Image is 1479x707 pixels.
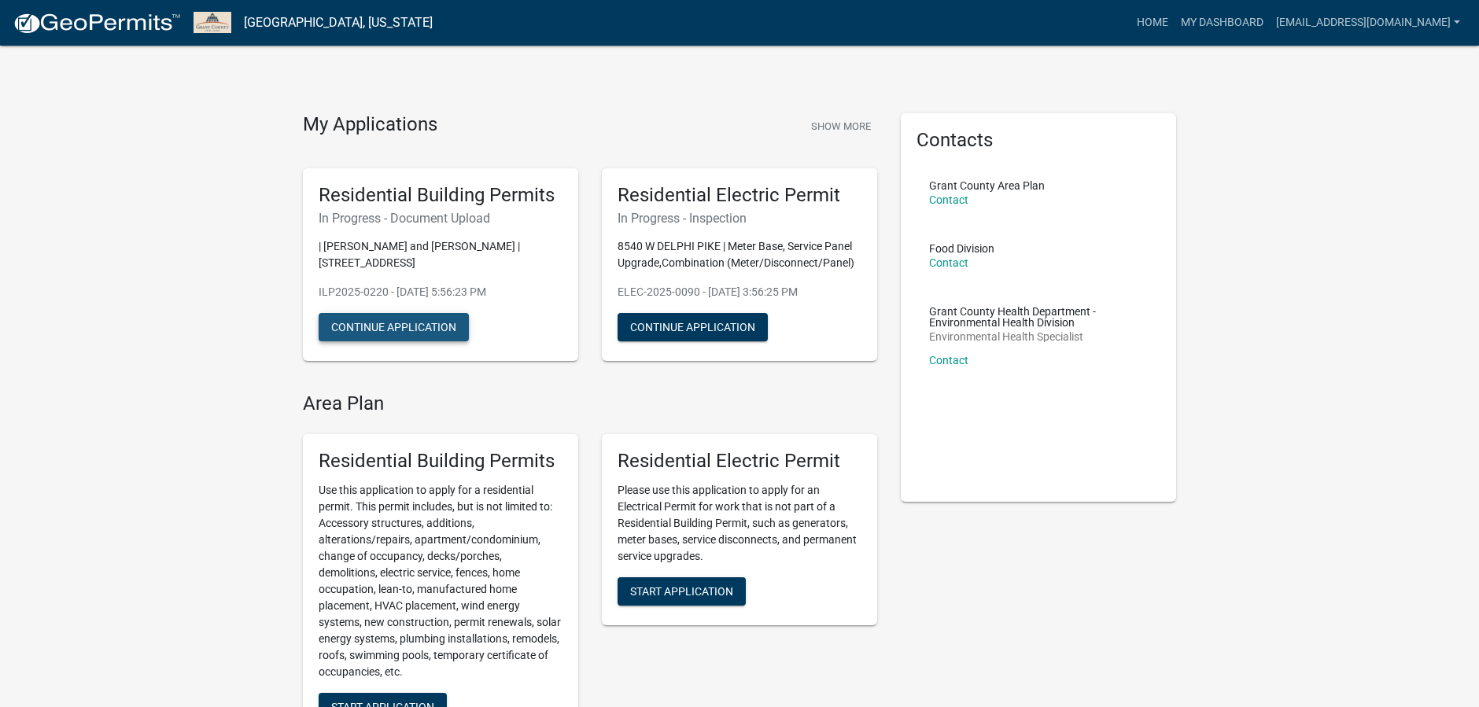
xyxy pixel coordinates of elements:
a: My Dashboard [1175,8,1270,38]
button: Continue Application [618,313,768,341]
h5: Residential Building Permits [319,184,562,207]
button: Start Application [618,577,746,606]
p: Grant County Area Plan [929,180,1045,191]
h5: Residential Electric Permit [618,450,861,473]
button: Continue Application [319,313,469,341]
a: Home [1130,8,1175,38]
h5: Residential Building Permits [319,450,562,473]
p: Please use this application to apply for an Electrical Permit for work that is not part of a Resi... [618,482,861,565]
a: Contact [929,193,968,206]
h6: In Progress - Document Upload [319,211,562,226]
h4: My Applications [303,113,437,137]
p: ELEC-2025-0090 - [DATE] 3:56:25 PM [618,284,861,300]
h5: Residential Electric Permit [618,184,861,207]
a: [GEOGRAPHIC_DATA], [US_STATE] [244,9,433,36]
p: Food Division [929,243,994,254]
p: 8540 W DELPHI PIKE | Meter Base, Service Panel Upgrade,Combination (Meter/Disconnect/Panel) [618,238,861,271]
p: | [PERSON_NAME] and [PERSON_NAME] | [STREET_ADDRESS] [319,238,562,271]
a: Contact [929,256,968,269]
a: [EMAIL_ADDRESS][DOMAIN_NAME] [1270,8,1466,38]
h4: Area Plan [303,392,877,415]
p: Grant County Health Department - Environmental Health Division [929,306,1148,328]
p: Use this application to apply for a residential permit. This permit includes, but is not limited ... [319,482,562,680]
h6: In Progress - Inspection [618,211,861,226]
p: Environmental Health Specialist [929,331,1148,342]
a: Contact [929,354,968,366]
span: Start Application [630,585,733,598]
h5: Contacts [917,129,1160,152]
img: Grant County, Indiana [194,12,231,33]
button: Show More [805,113,877,139]
p: ILP2025-0220 - [DATE] 5:56:23 PM [319,284,562,300]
